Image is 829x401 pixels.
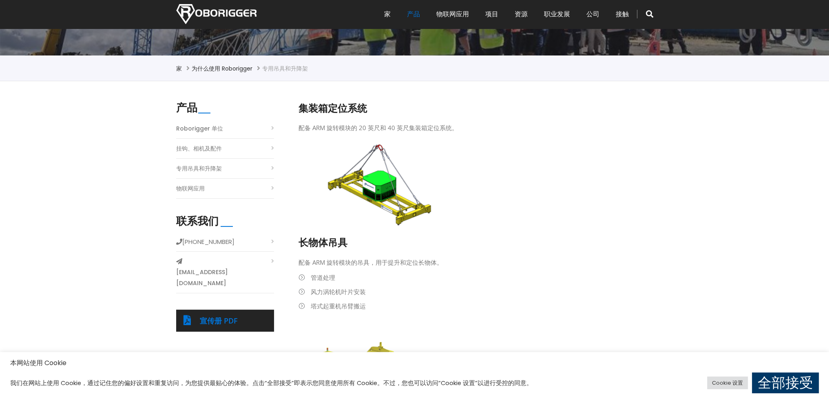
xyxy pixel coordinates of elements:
[298,258,443,266] font: 配备 ARM 旋转模块的吊具，用于提升和定位长物体。
[176,267,274,289] a: [EMAIL_ADDRESS][DOMAIN_NAME]
[262,64,308,73] font: 专用吊具和升降架
[176,143,222,154] a: 挂钩、相机及配件
[176,64,182,73] a: 家
[407,9,420,19] font: 产品
[616,2,629,27] a: 接触
[712,379,743,387] font: Cookie 设置
[485,9,498,19] font: 项目
[758,373,813,392] font: 全部接受
[10,358,66,368] font: 本网站使用 Cookie
[586,9,599,19] font: 公司
[586,2,599,27] a: 公司
[311,273,335,282] font: 管道处理
[176,163,222,174] a: 专用吊具和升降架
[752,372,819,393] a: 全部接受
[544,9,570,19] font: 职业发展
[436,9,469,19] font: 物联网应用
[176,164,222,173] font: 专用吊具和升降架
[298,124,458,132] font: 配备 ARM 旋转模块的 20 英尺和 40 英尺集装箱定位系统。
[298,236,347,249] font: 长物体吊具
[384,9,391,19] font: 家
[176,124,223,133] font: Roborigger 单位
[200,316,238,326] a: 宣传册 PDF
[176,184,205,193] font: 物联网应用
[436,2,469,27] a: 物联网应用
[407,2,420,27] a: 产品
[192,64,252,73] a: 为什么使用 Roborigger
[176,4,256,24] img: 诺泰克
[485,2,498,27] a: 项目
[176,100,197,115] font: 产品
[176,123,223,134] a: Roborigger 单位
[176,183,205,194] a: 物联网应用
[176,144,222,153] font: 挂钩、相机及配件
[298,102,367,115] font: 集装箱定位系统
[182,237,234,246] font: [PHONE_NUMBER]
[176,214,219,228] font: 联系我们
[544,2,570,27] a: 职业发展
[707,377,748,389] a: Cookie 设置
[10,379,533,387] font: 我们在网站上使用 Cookie，通过记住您的偏好设置和重复访问，为您提供最贴心的体验。点击“全部接受”即表示您同意使用所有 Cookie。不过，您也可以访问“Cookie 设置”以进行受控的同意。
[311,288,366,296] font: 风力涡轮机叶片安装
[515,2,528,27] a: 资源
[515,9,528,19] font: 资源
[176,268,228,287] font: [EMAIL_ADDRESS][DOMAIN_NAME]
[616,9,629,19] font: 接触
[311,302,366,310] font: 塔式起重机吊臂搬运
[384,2,391,27] a: 家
